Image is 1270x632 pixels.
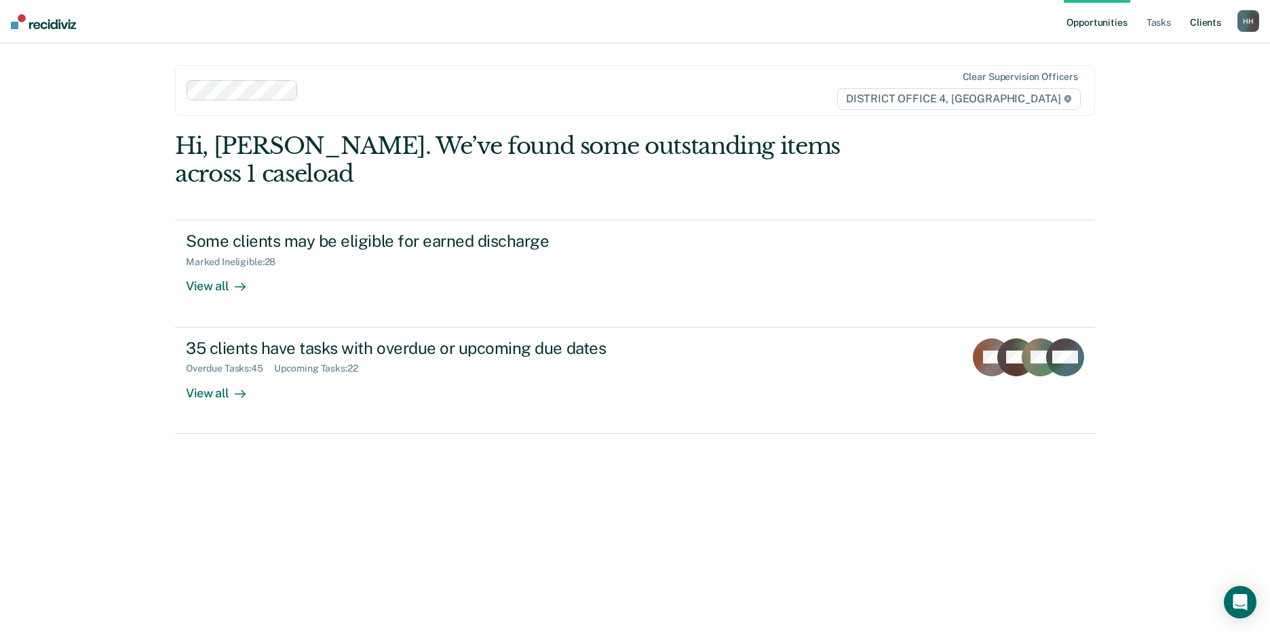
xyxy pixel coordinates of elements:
[186,268,262,294] div: View all
[1237,10,1259,32] div: H H
[186,374,262,401] div: View all
[1224,586,1256,618] div: Open Intercom Messenger
[175,328,1095,434] a: 35 clients have tasks with overdue or upcoming due datesOverdue Tasks:45Upcoming Tasks:22View all
[1237,10,1259,32] button: HH
[175,132,911,188] div: Hi, [PERSON_NAME]. We’ve found some outstanding items across 1 caseload
[186,363,274,374] div: Overdue Tasks : 45
[274,363,369,374] div: Upcoming Tasks : 22
[11,14,76,29] img: Recidiviz
[837,88,1081,110] span: DISTRICT OFFICE 4, [GEOGRAPHIC_DATA]
[186,231,662,251] div: Some clients may be eligible for earned discharge
[186,338,662,358] div: 35 clients have tasks with overdue or upcoming due dates
[186,256,286,268] div: Marked Ineligible : 28
[175,220,1095,327] a: Some clients may be eligible for earned dischargeMarked Ineligible:28View all
[963,71,1078,83] div: Clear supervision officers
